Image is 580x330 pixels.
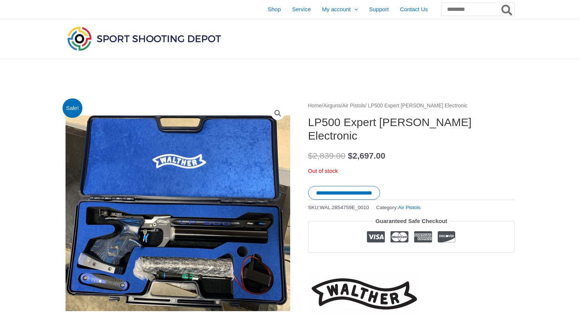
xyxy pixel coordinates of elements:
[348,151,353,161] span: $
[308,203,369,212] span: SKU:
[308,116,515,143] h1: LP500 Expert [PERSON_NAME] Electronic
[398,205,420,210] a: Air Pistols
[66,25,223,52] img: Sport Shooting Depot
[376,203,420,212] span: Category:
[342,103,365,109] a: Air Pistols
[308,151,313,161] span: $
[271,107,285,120] a: View full-screen image gallery
[63,98,82,118] span: Sale!
[308,273,420,315] a: Walther
[308,151,346,161] bdi: 2,839.00
[348,151,385,161] bdi: 2,697.00
[308,166,515,176] p: Out of stock
[308,258,515,267] iframe: Customer reviews powered by Trustpilot
[320,205,369,210] span: WAL.2854759E_0010
[500,3,514,16] button: Search
[308,103,322,109] a: Home
[323,103,341,109] a: Airguns
[373,216,450,226] legend: Guaranteed Safe Checkout
[308,101,515,111] nav: Breadcrumb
